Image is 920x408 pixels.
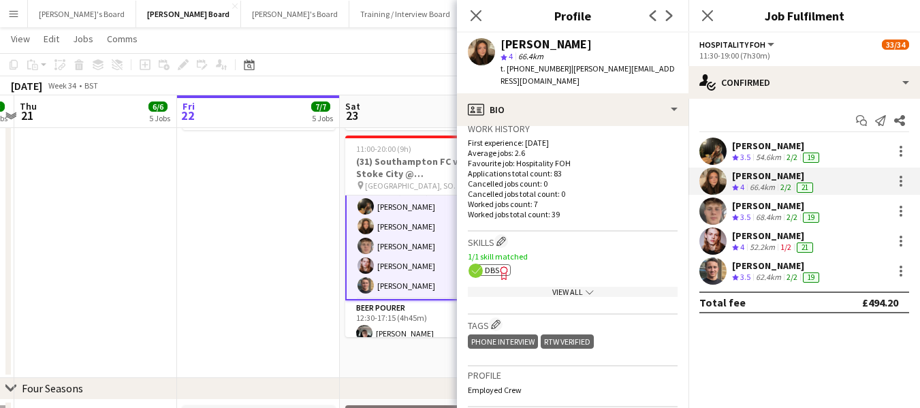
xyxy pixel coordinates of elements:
button: [PERSON_NAME]'s Board [241,1,349,27]
span: 4 [740,242,744,252]
span: 11:00-20:00 (9h) [356,144,411,154]
p: Cancelled jobs total count: 0 [468,189,678,199]
span: Thu [20,100,37,112]
div: Bio [457,93,688,126]
span: Jobs [73,33,93,45]
span: Comms [107,33,138,45]
p: Employed Crew [468,385,678,395]
button: Training / Interview Board [349,1,462,27]
h3: Job Fulfilment [688,7,920,25]
p: 1/1 skill matched [468,251,678,262]
h3: (31) Southampton FC vs Stoke City @ [GEOGRAPHIC_DATA] [345,155,498,180]
app-skills-label: 2/2 [787,152,797,162]
span: Hospitality FOH [699,40,765,50]
span: 23 [343,108,360,123]
div: 5 Jobs [149,113,170,123]
div: £494.20 [862,296,898,309]
div: 52.2km [747,242,778,253]
div: [DATE] [11,79,42,93]
div: 68.4km [753,212,784,223]
span: Week 34 [45,80,79,91]
span: t. [PHONE_NUMBER] [501,63,571,74]
h3: Work history [468,123,678,135]
button: Hospitality FOH [699,40,776,50]
div: 66.4km [747,182,778,193]
span: 21 [18,108,37,123]
app-skills-label: 2/2 [787,272,797,282]
h3: Skills [468,234,678,249]
p: Average jobs: 2.6 [468,148,678,158]
span: 3.5 [740,212,750,222]
app-card-role: BEER POURER1/112:30-17:15 (4h45m)[PERSON_NAME] [345,300,498,347]
span: Sat [345,100,360,112]
h3: Tags [468,317,678,332]
span: DBS [485,265,499,275]
div: [PERSON_NAME] [732,230,816,242]
div: [PERSON_NAME] [732,140,822,152]
span: 22 [180,108,195,123]
div: 19 [803,153,819,163]
p: Worked jobs total count: 39 [468,209,678,219]
p: Applications total count: 83 [468,168,678,178]
span: 33/34 [882,40,909,50]
div: Phone Interview [468,334,538,349]
span: 4 [509,51,513,61]
a: Edit [38,30,65,48]
p: Favourite job: Hospitality FOH [468,158,678,168]
div: [PERSON_NAME] [501,38,592,50]
button: [PERSON_NAME] Board [136,1,241,27]
h3: Profile [457,7,688,25]
div: Confirmed [688,66,920,99]
p: First experience: [DATE] [468,138,678,148]
span: 66.4km [515,51,546,61]
p: Cancelled jobs count: 0 [468,178,678,189]
a: View [5,30,35,48]
a: Comms [101,30,143,48]
span: [GEOGRAPHIC_DATA], SO14 5FP [365,181,464,191]
span: 6/6 [148,101,168,112]
span: View [11,33,30,45]
div: 21 [797,242,813,253]
span: 7/7 [311,101,330,112]
p: Worked jobs count: 7 [468,199,678,209]
span: 3.5 [740,152,750,162]
div: Total fee [699,296,746,309]
span: 3.5 [740,272,750,282]
a: Jobs [67,30,99,48]
div: RTW Verified [541,334,594,349]
div: [PERSON_NAME] [732,200,822,212]
div: Four Seasons [22,381,83,395]
app-card-role: Hospitality FOH5/511:30-19:00 (7h30m)[PERSON_NAME][PERSON_NAME][PERSON_NAME][PERSON_NAME][PERSON_... [345,172,498,300]
span: Edit [44,33,59,45]
span: Fri [183,100,195,112]
span: 4 [740,182,744,192]
h3: Profile [468,369,678,381]
app-skills-label: 2/2 [787,212,797,222]
div: 19 [803,213,819,223]
div: 5 Jobs [312,113,333,123]
button: [PERSON_NAME]'s Board [28,1,136,27]
div: View All [468,287,678,297]
div: 11:30-19:00 (7h30m) [699,50,909,61]
span: | [PERSON_NAME][EMAIL_ADDRESS][DOMAIN_NAME] [501,63,675,86]
app-skills-label: 2/2 [780,182,791,192]
div: 19 [803,272,819,283]
div: 62.4km [753,272,784,283]
div: [PERSON_NAME] [732,170,816,182]
app-skills-label: 1/2 [780,242,791,252]
div: BST [84,80,98,91]
app-job-card: 11:00-20:00 (9h)33/34(31) Southampton FC vs Stoke City @ [GEOGRAPHIC_DATA] [GEOGRAPHIC_DATA], SO1... [345,136,498,337]
div: 54.6km [753,152,784,163]
div: 21 [797,183,813,193]
div: [PERSON_NAME] [732,260,822,272]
